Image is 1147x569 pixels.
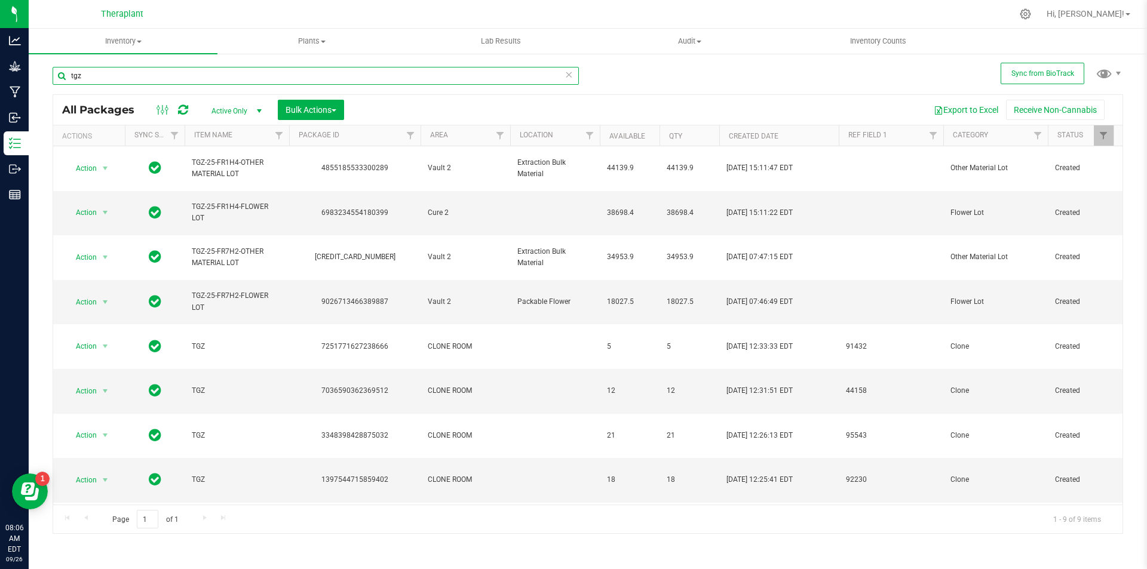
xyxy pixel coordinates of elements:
[565,67,573,82] span: Clear
[1055,162,1106,174] span: Created
[1044,510,1111,528] span: 1 - 9 of 9 items
[950,385,1041,396] span: Clone
[287,162,422,174] div: 4855185533300289
[834,36,922,47] span: Inventory Counts
[278,100,344,120] button: Bulk Actions
[1028,125,1048,146] a: Filter
[62,132,120,140] div: Actions
[848,131,887,139] a: Ref Field 1
[580,125,600,146] a: Filter
[9,189,21,201] inline-svg: Reports
[65,294,97,310] span: Action
[9,163,21,175] inline-svg: Outbound
[9,35,21,47] inline-svg: Analytics
[726,162,793,174] span: [DATE] 15:11:47 EDT
[726,430,793,441] span: [DATE] 12:26:13 EDT
[287,474,422,485] div: 1397544715859402
[65,427,97,444] span: Action
[667,251,712,263] span: 34953.9
[53,67,579,85] input: Search Package ID, Item Name, SKU, Lot or Part Number...
[667,385,712,396] span: 12
[287,341,422,352] div: 7251771627238666
[667,430,712,441] span: 21
[428,162,503,174] span: Vault 2
[428,296,503,307] span: Vault 2
[950,251,1041,263] span: Other Material Lot
[269,125,289,146] a: Filter
[98,294,113,310] span: select
[149,427,161,444] span: In Sync
[428,341,503,352] span: CLONE ROOM
[192,290,282,313] span: TGZ-25-FR7H2-FLOWER LOT
[149,382,161,399] span: In Sync
[1055,296,1106,307] span: Created
[950,162,1041,174] span: Other Material Lot
[165,125,185,146] a: Filter
[667,341,712,352] span: 5
[65,383,97,399] span: Action
[29,36,217,47] span: Inventory
[192,430,282,441] span: TGZ
[192,157,282,180] span: TGZ-25-FR1H4-OTHER MATERIAL LOT
[607,430,652,441] span: 21
[1006,100,1105,120] button: Receive Non-Cannabis
[65,338,97,355] span: Action
[5,555,23,564] p: 09/26
[1055,207,1106,219] span: Created
[1011,69,1074,78] span: Sync from BioTrack
[98,427,113,444] span: select
[950,296,1041,307] span: Flower Lot
[428,474,503,485] span: CLONE ROOM
[9,112,21,124] inline-svg: Inbound
[1047,9,1124,19] span: Hi, [PERSON_NAME]!
[726,207,793,219] span: [DATE] 15:11:22 EDT
[101,9,143,19] span: Theraplant
[98,383,113,399] span: select
[607,296,652,307] span: 18027.5
[950,430,1041,441] span: Clone
[192,246,282,269] span: TGZ-25-FR7H2-OTHER MATERIAL LOT
[98,204,113,221] span: select
[12,473,48,509] iframe: Resource center
[517,246,593,269] span: Extraction Bulk Material
[846,474,936,485] span: 92230
[926,100,1006,120] button: Export to Excel
[846,341,936,352] span: 91432
[726,296,793,307] span: [DATE] 07:46:49 EDT
[465,36,537,47] span: Lab Results
[98,160,113,177] span: select
[98,338,113,355] span: select
[1055,341,1106,352] span: Created
[401,125,421,146] a: Filter
[846,430,936,441] span: 95543
[607,385,652,396] span: 12
[217,29,406,54] a: Plants
[726,385,793,396] span: [DATE] 12:31:51 EDT
[102,510,188,528] span: Page of 1
[846,385,936,396] span: 44158
[950,341,1041,352] span: Clone
[607,207,652,219] span: 38698.4
[149,471,161,488] span: In Sync
[950,207,1041,219] span: Flower Lot
[1055,251,1106,263] span: Created
[9,60,21,72] inline-svg: Grow
[192,201,282,224] span: TGZ-25-FR1H4-FLOWER LOT
[287,207,422,219] div: 6983234554180399
[149,293,161,310] span: In Sync
[607,341,652,352] span: 5
[607,162,652,174] span: 44139.9
[726,474,793,485] span: [DATE] 12:25:41 EDT
[192,341,282,352] span: TGZ
[950,474,1041,485] span: Clone
[517,296,593,307] span: Packable Flower
[428,385,503,396] span: CLONE ROOM
[287,385,422,396] div: 7036590362369512
[1055,385,1106,396] span: Created
[596,36,783,47] span: Audit
[428,430,503,441] span: CLONE ROOM
[286,105,336,115] span: Bulk Actions
[287,251,422,263] div: [CREDIT_CARD_NUMBER]
[149,159,161,176] span: In Sync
